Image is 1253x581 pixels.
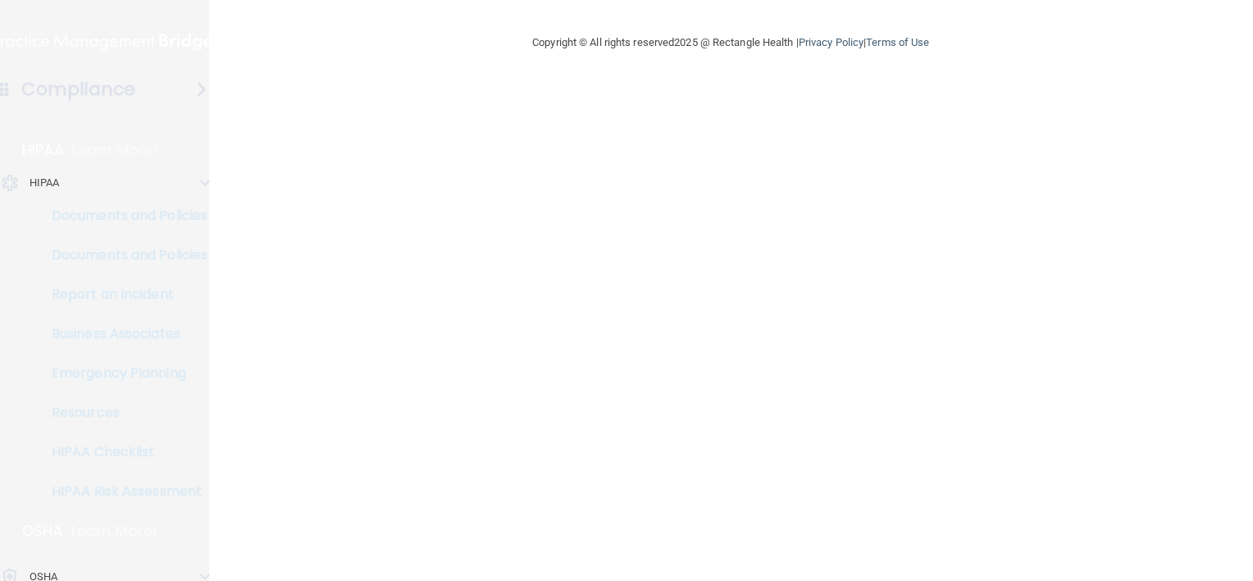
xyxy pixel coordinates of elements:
[21,78,135,101] h4: Compliance
[11,208,235,224] p: Documents and Policies
[72,140,159,160] p: Learn More!
[431,16,1030,69] div: Copyright © All rights reserved 2025 @ Rectangle Health | |
[11,326,235,342] p: Business Associates
[11,405,235,421] p: Resources
[30,173,60,193] p: HIPAA
[11,247,235,263] p: Documents and Policies
[11,286,235,303] p: Report an Incident
[22,140,64,160] p: HIPAA
[22,521,63,541] p: OSHA
[11,444,235,460] p: HIPAA Checklist
[11,483,235,500] p: HIPAA Risk Assessment
[799,36,863,48] a: Privacy Policy
[866,36,929,48] a: Terms of Use
[71,521,158,541] p: Learn More!
[11,365,235,382] p: Emergency Planning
